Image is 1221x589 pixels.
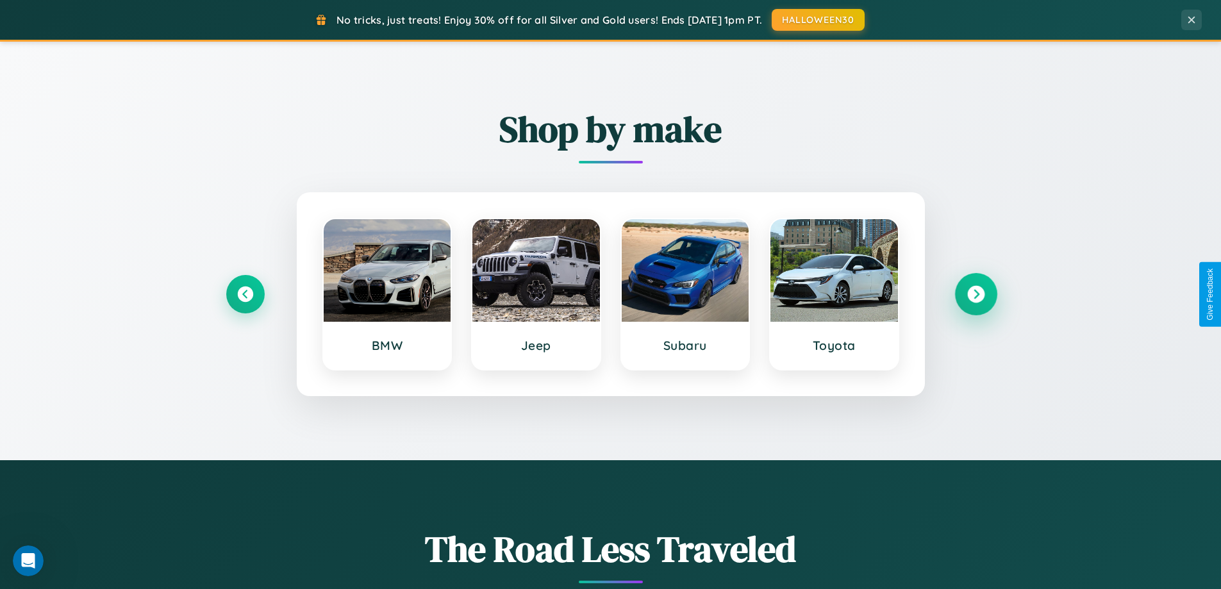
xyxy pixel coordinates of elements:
h2: Shop by make [226,104,995,154]
h3: Jeep [485,338,587,353]
h3: BMW [336,338,438,353]
span: No tricks, just treats! Enjoy 30% off for all Silver and Gold users! Ends [DATE] 1pm PT. [336,13,762,26]
button: HALLOWEEN30 [772,9,865,31]
h3: Toyota [783,338,885,353]
h3: Subaru [635,338,736,353]
iframe: Intercom live chat [13,545,44,576]
h1: The Road Less Traveled [226,524,995,574]
div: Give Feedback [1206,269,1215,320]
